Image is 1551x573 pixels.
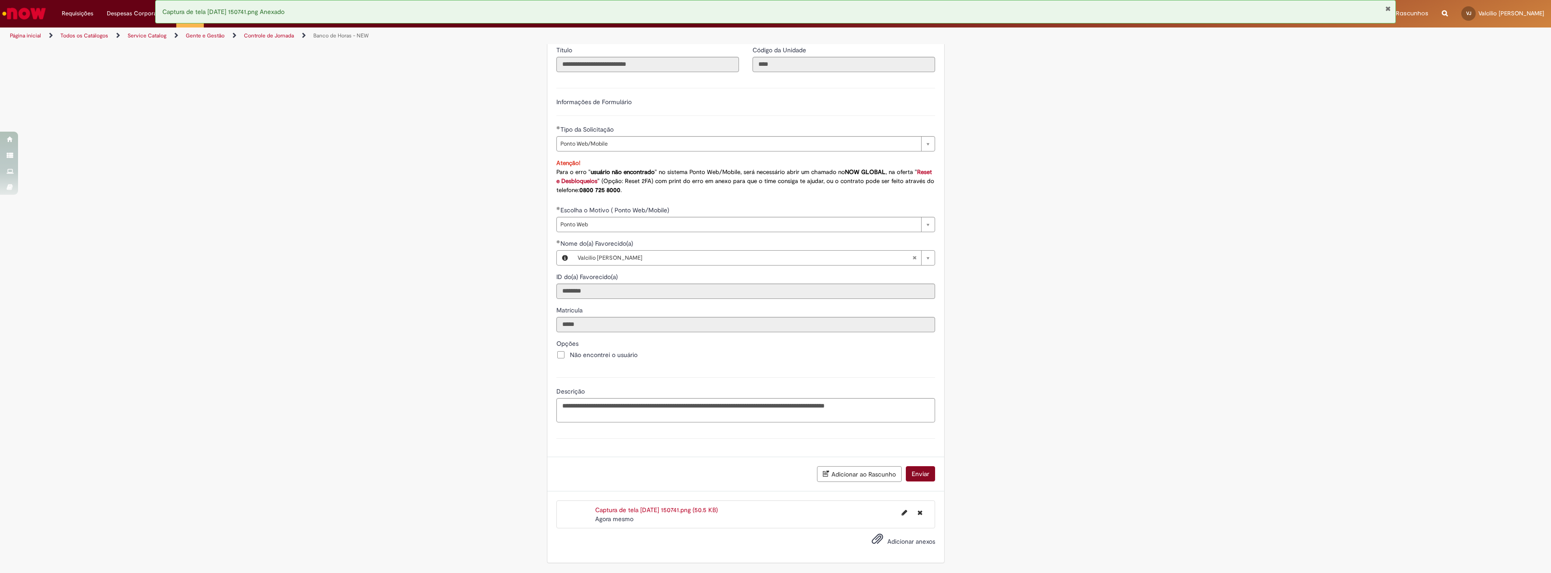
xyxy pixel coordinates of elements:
[595,515,633,523] time: 01/10/2025 15:08:25
[556,240,560,243] span: Obrigatório Preenchido
[128,32,166,39] a: Service Catalog
[753,46,808,55] label: Somente leitura - Código da Unidade
[1388,9,1428,18] a: Rascunhos
[107,9,170,18] span: Despesas Corporativas
[560,239,635,248] span: Nome do(a) Favorecido(a)
[817,466,902,482] button: Adicionar ao Rascunho
[556,339,580,348] span: Opções
[556,306,584,314] span: Somente leitura - Matrícula
[570,350,638,359] span: Não encontrei o usuário
[10,32,41,39] a: Página inicial
[556,98,632,106] label: Informações de Formulário
[912,505,928,520] button: Excluir Captura de tela 2025-10-01 150741.png
[560,125,615,133] span: Tipo da Solicitação
[595,506,718,514] a: Captura de tela [DATE] 150741.png (50.5 KB)
[556,168,934,194] span: Para o erro " " no sistema Ponto Web/Mobile, será necessário abrir um chamado no , na oferta " " ...
[556,398,935,422] textarea: Descrição
[869,531,886,551] button: Adicionar anexos
[162,8,285,16] span: Captura de tela [DATE] 150741.png Anexado
[60,32,108,39] a: Todos os Catálogos
[753,46,808,54] span: Somente leitura - Código da Unidade
[1478,9,1544,17] span: Valcilio [PERSON_NAME]
[556,306,584,315] label: Somente leitura - Matrícula
[595,515,633,523] span: Agora mesmo
[908,251,921,265] abbr: Limpar campo Nome do(a) Favorecido(a)
[560,137,917,151] span: Ponto Web/Mobile
[556,46,574,54] span: Somente leitura - Título
[887,537,935,545] span: Adicionar anexos
[556,46,574,55] label: Somente leitura - Título
[1466,10,1471,16] span: VJ
[753,57,935,72] input: Código da Unidade
[560,206,671,214] span: Escolha o Motivo ( Ponto Web/Mobile)
[7,28,1027,44] ul: Trilhas de página
[556,272,619,281] label: Somente leitura - ID do(a) Favorecido(a)
[556,317,935,332] input: Matrícula
[556,168,932,185] a: Reset e Desbloqueios
[556,206,560,210] span: Obrigatório Preenchido
[186,32,225,39] a: Gente e Gestão
[556,126,560,129] span: Obrigatório Preenchido
[560,217,917,232] span: Ponto Web
[1,5,47,23] img: ServiceNow
[556,387,587,395] span: Descrição
[845,168,886,176] strong: NOW GLOBAL
[896,505,913,520] button: Editar nome de arquivo Captura de tela 2025-10-01 150741.png
[313,32,369,39] a: Banco de Horas - NEW
[556,273,619,281] span: Somente leitura - ID do(a) Favorecido(a)
[62,9,93,18] span: Requisições
[591,168,655,176] strong: usuário não encontrado
[1385,5,1391,12] button: Fechar Notificação
[244,32,294,39] a: Controle de Jornada
[578,251,912,265] span: Valcilio [PERSON_NAME]
[556,159,580,167] span: Atenção!
[906,466,935,481] button: Enviar
[556,57,739,72] input: Título
[1396,9,1428,18] span: Rascunhos
[556,284,935,299] input: ID do(a) Favorecido(a)
[557,251,573,265] button: Nome do(a) Favorecido(a), Visualizar este registro Valcilio Eugenio Silva Junior
[573,251,935,265] a: Valcilio [PERSON_NAME]Limpar campo Nome do(a) Favorecido(a)
[579,186,620,194] strong: 0800 725 8000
